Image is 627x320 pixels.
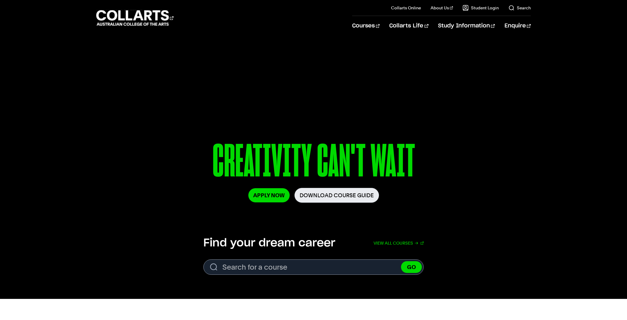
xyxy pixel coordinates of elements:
a: Apply Now [248,188,290,202]
a: Enquire [504,16,531,36]
a: Download Course Guide [294,188,379,203]
div: Go to homepage [96,9,173,27]
a: Search [508,5,531,11]
p: CREATIVITY CAN'T WAIT [150,138,478,188]
input: Search for a course [203,259,424,275]
form: Search [203,259,424,275]
a: Study Information [438,16,495,36]
a: About Us [431,5,453,11]
a: Collarts Life [389,16,428,36]
a: Courses [352,16,380,36]
a: Collarts Online [391,5,421,11]
a: View all courses [374,236,424,250]
a: Student Login [463,5,499,11]
button: GO [401,261,422,273]
h2: Find your dream career [203,236,335,250]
